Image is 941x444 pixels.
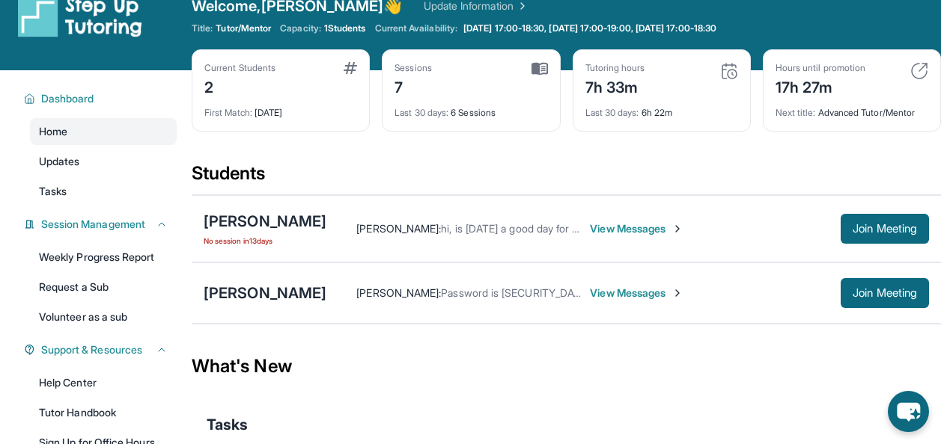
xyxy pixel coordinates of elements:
span: Updates [39,154,80,169]
span: hi, is [DATE] a good day for tutoring? [441,222,614,235]
div: 6 Sessions [395,98,547,119]
span: Last 30 days : [395,107,448,118]
span: Last 30 days : [585,107,639,118]
div: Sessions [395,62,432,74]
a: Tasks [30,178,177,205]
span: Tutor/Mentor [216,22,271,34]
span: Next title : [776,107,816,118]
img: card [344,62,357,74]
span: Capacity: [280,22,321,34]
img: card [720,62,738,80]
div: Hours until promotion [776,62,865,74]
button: Session Management [35,217,168,232]
span: First Match : [204,107,252,118]
span: [DATE] 17:00-18:30, [DATE] 17:00-19:00, [DATE] 17:00-18:30 [463,22,716,34]
span: Session Management [41,217,145,232]
div: Tutoring hours [585,62,645,74]
button: Join Meeting [841,278,929,308]
span: Support & Resources [41,342,142,357]
img: card [532,62,548,75]
div: [PERSON_NAME] [204,211,326,232]
span: Dashboard [41,91,94,106]
span: 1 Students [324,22,366,34]
div: 7 [395,74,432,98]
button: Dashboard [35,91,168,106]
span: Join Meeting [853,224,917,233]
div: Students [192,161,941,194]
button: Join Meeting [841,214,929,244]
div: What's New [192,333,941,399]
span: Join Meeting [853,289,917,297]
a: Request a Sub [30,274,177,300]
span: Home [39,124,67,139]
span: Current Availability: [375,22,457,34]
div: Current Students [204,62,275,74]
div: 7h 33m [585,74,645,98]
a: Weekly Progress Report [30,244,177,271]
span: View Messages [590,286,683,300]
button: Support & Resources [35,342,168,357]
span: Title: [192,22,213,34]
span: Tasks [39,184,67,199]
div: 6h 22m [585,98,738,119]
div: 17h 27m [776,74,865,98]
a: [DATE] 17:00-18:30, [DATE] 17:00-19:00, [DATE] 17:00-18:30 [460,22,719,34]
a: Tutor Handbook [30,399,177,426]
a: Volunteer as a sub [30,303,177,330]
div: 2 [204,74,275,98]
img: Chevron-Right [672,223,683,235]
span: View Messages [590,221,683,236]
span: [PERSON_NAME] : [356,222,441,235]
div: Advanced Tutor/Mentor [776,98,928,119]
span: Password is [SECURITY_DATA] [441,286,589,299]
span: [PERSON_NAME] : [356,286,441,299]
img: card [910,62,928,80]
a: Home [30,118,177,145]
div: [DATE] [204,98,357,119]
a: Help Center [30,369,177,396]
span: No session in 13 days [204,235,326,247]
img: Chevron-Right [672,287,683,299]
span: Tasks [207,414,248,435]
a: Updates [30,148,177,175]
button: chat-button [888,391,929,432]
div: [PERSON_NAME] [204,283,326,303]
